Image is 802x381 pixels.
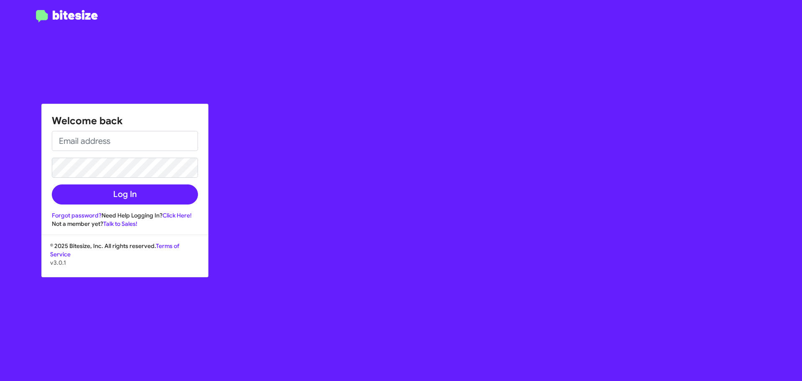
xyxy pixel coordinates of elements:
button: Log In [52,184,198,205]
input: Email address [52,131,198,151]
p: v3.0.1 [50,258,200,267]
h1: Welcome back [52,114,198,128]
a: Click Here! [162,212,192,219]
a: Forgot password? [52,212,102,219]
a: Talk to Sales! [103,220,137,228]
div: Need Help Logging In? [52,211,198,220]
div: © 2025 Bitesize, Inc. All rights reserved. [42,242,208,277]
div: Not a member yet? [52,220,198,228]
